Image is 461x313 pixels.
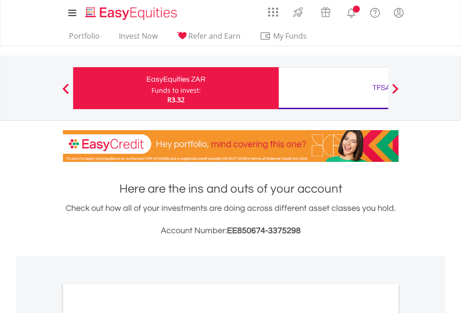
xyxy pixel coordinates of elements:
div: EasyEquities ZAR [79,73,273,86]
img: thrive-v2.svg [290,5,306,20]
span: My Funds [260,30,321,42]
a: My Profile [387,2,411,23]
a: FAQ's and Support [363,2,387,21]
a: Refer and Earn [173,31,244,46]
a: AppsGrid [262,2,284,17]
img: EasyCredit Promotion Banner [63,130,399,162]
h3: Account Number: [63,224,399,237]
a: Invest Now [115,31,161,46]
span: EE850674-3375298 [227,226,301,235]
img: grid-menu-icon.svg [268,7,278,17]
h1: Here are the ins and outs of your account [63,181,399,197]
a: Home page [82,2,181,21]
span: R3.32 [167,95,185,104]
span: Refer and Earn [188,31,241,41]
button: Previous [56,88,75,97]
img: EasyEquities_Logo.png [83,6,181,21]
div: Check out how all of your investments are doing across different asset classes you hold. [63,202,399,237]
a: Portfolio [65,31,103,46]
button: Next [386,88,405,97]
a: Notifications [339,2,363,21]
div: Funds to invest: [151,86,201,95]
img: vouchers-v2.svg [318,5,333,20]
a: Vouchers [312,2,339,20]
